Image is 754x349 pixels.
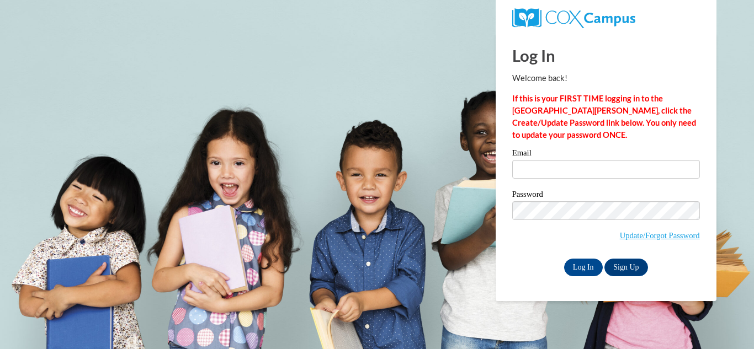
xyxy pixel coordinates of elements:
[512,72,700,84] p: Welcome back!
[604,259,647,276] a: Sign Up
[512,190,700,201] label: Password
[620,231,700,240] a: Update/Forgot Password
[512,94,696,139] strong: If this is your FIRST TIME logging in to the [GEOGRAPHIC_DATA][PERSON_NAME], click the Create/Upd...
[564,259,603,276] input: Log In
[512,149,700,160] label: Email
[512,13,635,22] a: COX Campus
[512,8,635,28] img: COX Campus
[512,44,700,67] h1: Log In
